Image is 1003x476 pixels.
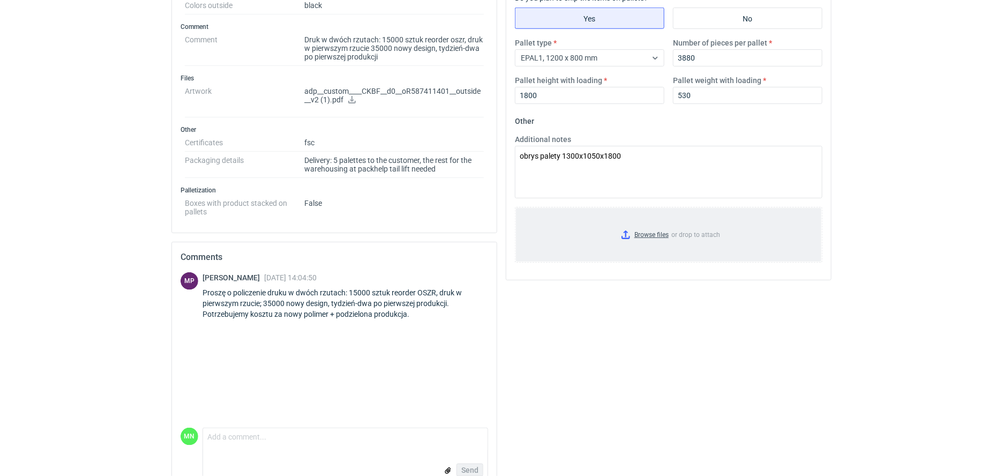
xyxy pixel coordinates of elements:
label: Pallet height with loading [515,75,602,86]
input: 0 [673,87,822,104]
legend: Other [515,113,534,125]
dd: Delivery: 5 palettes to the customer, the rest for the warehousing at packhelp tail lift needed [304,152,484,178]
span: Send [461,466,478,474]
label: Pallet type [515,38,552,48]
input: 0 [515,87,664,104]
label: No [673,8,822,29]
label: Additional notes [515,134,571,145]
textarea: obrys palety 1300x1050x1800 [515,146,822,198]
dd: False [304,195,484,216]
span: [DATE] 14:04:50 [264,273,317,282]
h3: Comment [181,23,488,31]
h2: Comments [181,251,488,264]
dt: Packaging details [185,152,304,178]
dd: fsc [304,134,484,152]
h3: Palletization [181,186,488,195]
div: Michał Palasek [181,272,198,290]
span: [PERSON_NAME] [203,273,264,282]
label: or drop to attach [515,207,822,262]
dt: Comment [185,31,304,66]
div: Proszę o policzenie druku w dwóch rzutach: 15000 sztuk reorder OSZR, druk w pierwszym rzucie; 350... [203,287,488,319]
span: EPAL1, 1200 x 800 mm [521,54,597,62]
dt: Certificates [185,134,304,152]
h3: Files [181,74,488,83]
div: Małgorzata Nowotna [181,428,198,445]
figcaption: MN [181,428,198,445]
dd: Druk w dwóch rzutach: 15000 sztuk reorder oszr, druk w pierwszym rzucie 35000 nowy design, tydzie... [304,31,484,66]
label: Yes [515,8,664,29]
label: Pallet weight with loading [673,75,761,86]
dt: Artwork [185,83,304,117]
h3: Other [181,125,488,134]
p: adp__custom____CKBF__d0__oR587411401__outside__v2 (1).pdf [304,87,484,105]
input: 0 [673,49,822,66]
label: Number of pieces per pallet [673,38,767,48]
figcaption: MP [181,272,198,290]
dt: Boxes with product stacked on pallets [185,195,304,216]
